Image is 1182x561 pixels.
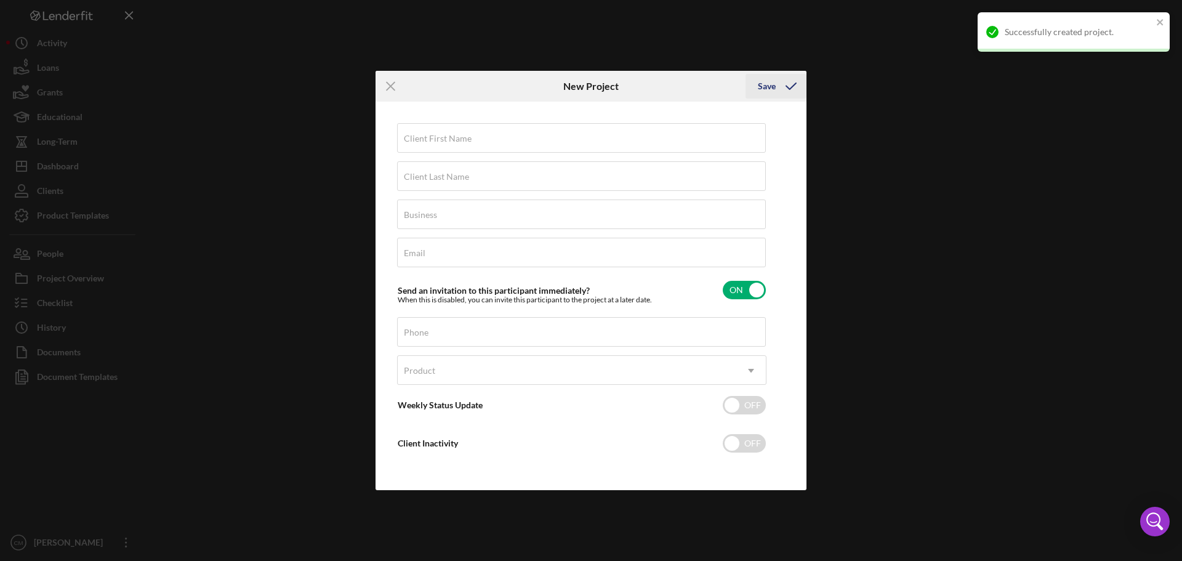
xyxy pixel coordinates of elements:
div: Successfully created project. [1005,27,1152,37]
h6: New Project [563,81,619,92]
label: Client Last Name [404,172,469,182]
label: Phone [404,328,428,337]
div: Open Intercom Messenger [1140,507,1170,536]
div: Product [404,366,435,376]
label: Business [404,210,437,220]
label: Client First Name [404,134,472,143]
div: When this is disabled, you can invite this participant to the project at a later date. [398,296,652,304]
label: Client Inactivity [398,438,458,448]
label: Send an invitation to this participant immediately? [398,285,590,296]
label: Email [404,248,425,258]
button: Save [746,74,806,99]
button: close [1156,17,1165,29]
label: Weekly Status Update [398,400,483,410]
div: Save [758,74,776,99]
